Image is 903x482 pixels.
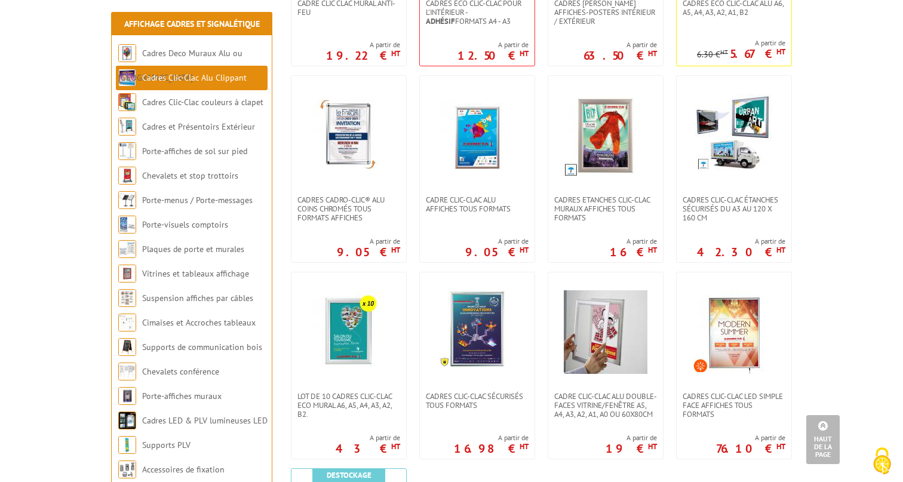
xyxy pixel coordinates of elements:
img: Cadres Cadro-Clic® Alu coins chromés tous formats affiches [307,94,391,177]
sup: HT [520,245,529,255]
span: Lot de 10 cadres Clic-Clac Eco mural A6, A5, A4, A3, A2, B2. [297,392,400,419]
a: Cadres Cadro-Clic® Alu coins chromés tous formats affiches [291,195,406,222]
img: Lot de 10 cadres Clic-Clac Eco mural A6, A5, A4, A3, A2, B2. [307,290,391,374]
a: Porte-visuels comptoirs [142,219,228,230]
p: 12.50 € [457,52,529,59]
b: Destockage [327,470,371,480]
sup: HT [391,245,400,255]
img: Porte-menus / Porte-messages [118,191,136,209]
p: 76.10 € [716,445,785,452]
sup: HT [520,441,529,452]
img: Accessoires de fixation [118,460,136,478]
sup: HT [520,48,529,59]
a: Porte-affiches de sol sur pied [142,146,247,156]
span: A partir de [326,40,400,50]
img: Supports PLV [118,436,136,454]
span: A partir de [610,237,657,246]
img: Chevalets conférence [118,363,136,380]
img: Suspension affiches par câbles [118,289,136,307]
p: 19 € [606,445,657,452]
a: Cadres Etanches Clic-Clac muraux affiches tous formats [548,195,663,222]
a: Cadres Clic-Clac couleurs à clapet [142,97,263,108]
sup: HT [648,441,657,452]
span: Cadres Clic-Clac Sécurisés Tous formats [426,392,529,410]
sup: HT [648,245,657,255]
img: Cadres Clic-Clac LED simple face affiches tous formats [692,290,776,374]
a: Porte-menus / Porte-messages [142,195,253,205]
img: Cadres Clic-Clac Étanches Sécurisés du A3 au 120 x 160 cm [695,94,773,171]
sup: HT [391,48,400,59]
a: Supports PLV [142,440,191,450]
a: Cadres LED & PLV lumineuses LED [142,415,268,426]
img: Supports de communication bois [118,338,136,356]
a: Accessoires de fixation [142,464,225,475]
a: Cadres et Présentoirs Extérieur [142,121,255,132]
strong: Adhésif [426,16,455,26]
span: A partir de [337,237,400,246]
img: Cookies (fenêtre modale) [867,446,897,476]
p: 16.98 € [454,445,529,452]
a: Cadres Clic-Clac Étanches Sécurisés du A3 au 120 x 160 cm [677,195,791,222]
img: Cadres Clic-Clac couleurs à clapet [118,93,136,111]
sup: HT [391,441,400,452]
span: Cadre clic-clac alu double-faces Vitrine/fenêtre A5, A4, A3, A2, A1, A0 ou 60x80cm [554,392,657,419]
a: Haut de la page [806,415,840,464]
p: 16 € [610,248,657,256]
img: Cadre clic-clac alu double-faces Vitrine/fenêtre A5, A4, A3, A2, A1, A0 ou 60x80cm [564,290,647,374]
span: A partir de [606,433,657,443]
span: A partir de [454,433,529,443]
p: 5.67 € [730,50,785,57]
a: Cadre clic-clac alu double-faces Vitrine/fenêtre A5, A4, A3, A2, A1, A0 ou 60x80cm [548,392,663,419]
p: 9.05 € [465,248,529,256]
span: A partir de [697,38,785,48]
span: Cadres Etanches Clic-Clac muraux affiches tous formats [554,195,657,222]
sup: HT [720,48,728,56]
p: 6.30 € [697,50,728,59]
img: Cadres Clic-Clac Sécurisés Tous formats [438,290,516,368]
span: A partir de [465,237,529,246]
span: Cadres Cadro-Clic® Alu coins chromés tous formats affiches [297,195,400,222]
sup: HT [776,47,785,57]
span: Cadres Clic-Clac Étanches Sécurisés du A3 au 120 x 160 cm [683,195,785,222]
p: 63.50 € [583,52,657,59]
img: Porte-visuels comptoirs [118,216,136,234]
img: Cimaises et Accroches tableaux [118,314,136,331]
a: Cadres Deco Muraux Alu ou [GEOGRAPHIC_DATA] [118,48,242,83]
a: Affichage Cadres et Signalétique [124,19,260,29]
sup: HT [648,48,657,59]
img: Cadre Clic-Clac Alu affiches tous formats [435,94,519,177]
img: Cadres Etanches Clic-Clac muraux affiches tous formats [564,94,647,177]
a: Chevalets et stop trottoirs [142,170,238,181]
img: Cadres LED & PLV lumineuses LED [118,412,136,429]
a: Suspension affiches par câbles [142,293,253,303]
span: A partir de [457,40,529,50]
a: Cadres Clic-Clac LED simple face affiches tous formats [677,392,791,419]
span: A partir de [697,237,785,246]
a: Cadres Clic-Clac Sécurisés Tous formats [420,392,535,410]
img: Porte-affiches muraux [118,387,136,405]
span: Cadres Clic-Clac LED simple face affiches tous formats [683,392,785,419]
a: Lot de 10 cadres Clic-Clac Eco mural A6, A5, A4, A3, A2, B2. [291,392,406,419]
a: Supports de communication bois [142,342,262,352]
a: Cimaises et Accroches tableaux [142,317,256,328]
p: 9.05 € [337,248,400,256]
img: Chevalets et stop trottoirs [118,167,136,185]
img: Vitrines et tableaux affichage [118,265,136,283]
sup: HT [776,441,785,452]
a: Chevalets conférence [142,366,219,377]
span: Cadre Clic-Clac Alu affiches tous formats [426,195,529,213]
a: Porte-affiches muraux [142,391,222,401]
img: Porte-affiches de sol sur pied [118,142,136,160]
img: Cadres et Présentoirs Extérieur [118,118,136,136]
a: Cadres Clic-Clac Alu Clippant [142,72,247,83]
a: Cadre Clic-Clac Alu affiches tous formats [420,195,535,213]
p: 43 € [336,445,400,452]
span: A partir de [583,40,657,50]
p: 42.30 € [697,248,785,256]
sup: HT [776,245,785,255]
button: Cookies (fenêtre modale) [861,441,903,482]
span: A partir de [336,433,400,443]
a: Plaques de porte et murales [142,244,244,254]
p: 19.22 € [326,52,400,59]
img: Plaques de porte et murales [118,240,136,258]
